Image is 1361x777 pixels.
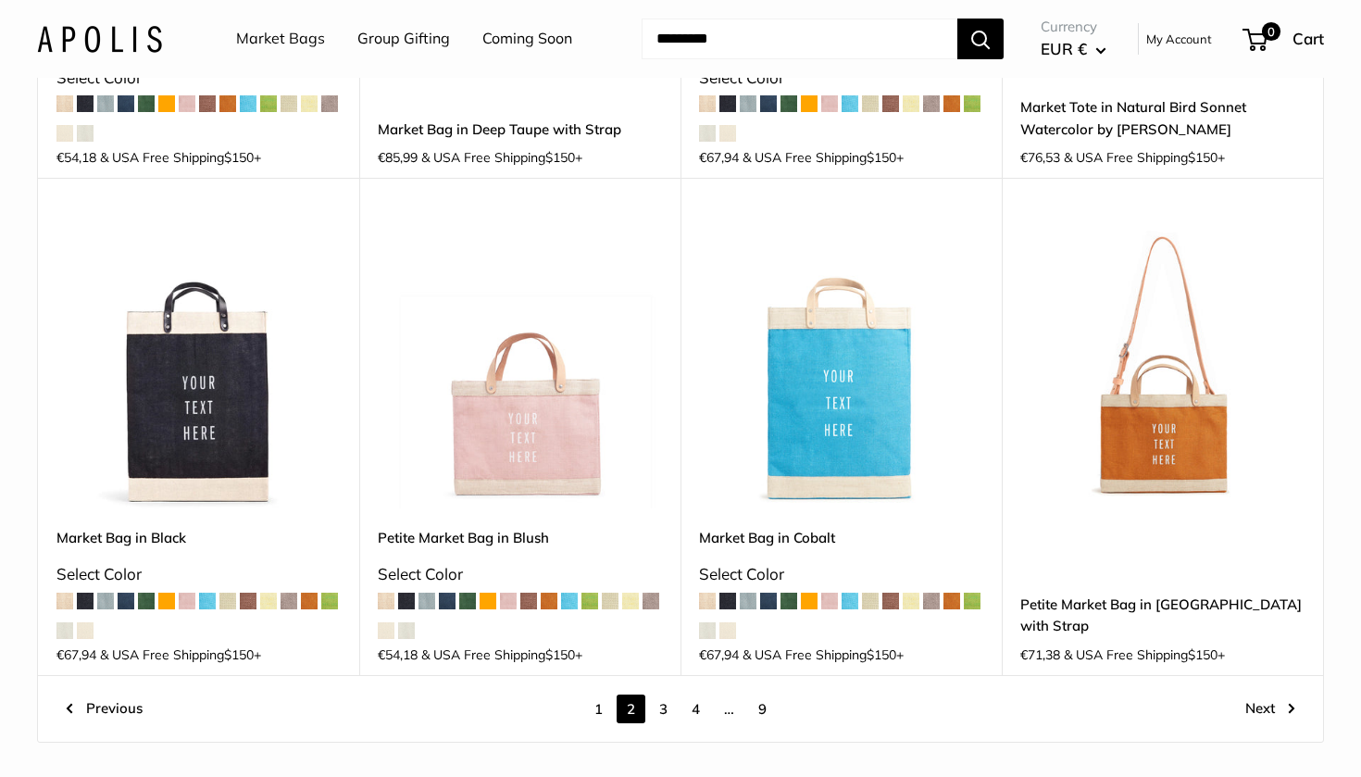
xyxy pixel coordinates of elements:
span: €67,94 [56,648,96,661]
a: Market Bags [236,25,325,53]
span: & USA Free Shipping + [1064,151,1225,164]
a: Market Bag in Black [56,527,341,548]
span: €71,38 [1020,648,1060,661]
span: EUR € [1041,39,1087,58]
span: Cart [1292,29,1324,48]
span: €54,18 [56,151,96,164]
span: & USA Free Shipping + [421,648,582,661]
div: Select Color [56,559,341,589]
span: & USA Free Shipping + [100,648,261,661]
span: €54,18 [378,648,418,661]
a: Market Tote in Natural Bird Sonnet Watercolor by [PERSON_NAME] [1020,96,1305,140]
a: 9 [748,695,777,723]
a: Petite Market Bag in Blush [378,527,662,548]
a: Market Bag in Deep Taupe with Strap [378,119,662,140]
img: Market Bag in Black [56,224,341,508]
span: $150 [545,149,575,166]
span: 2 [617,695,645,723]
a: Market Bag in CobaltMarket Bag in Cobalt [699,224,983,508]
span: $150 [224,149,254,166]
button: Search [957,19,1004,59]
a: description_Our first ever Blush CollectionPetite Market Bag in Blush [378,224,662,508]
a: Coming Soon [482,25,572,53]
img: Apolis [37,25,162,52]
a: My Account [1146,28,1212,50]
span: $150 [224,646,254,663]
span: & USA Free Shipping + [1064,648,1225,661]
span: $150 [1188,646,1217,663]
img: Petite Market Bag in Cognac with Strap [1020,224,1305,508]
a: Petite Market Bag in Cognac with StrapPetite Market Bag in Cognac with Strap [1020,224,1305,508]
a: 3 [649,695,678,723]
input: Search... [642,19,957,59]
a: 1 [584,695,613,723]
span: €67,94 [699,151,739,164]
span: €76,53 [1020,151,1060,164]
span: & USA Free Shipping + [100,151,261,164]
a: 0 Cart [1244,24,1324,54]
span: $150 [545,646,575,663]
a: 4 [681,695,710,723]
span: €85,99 [378,151,418,164]
span: $150 [1188,149,1217,166]
a: Market Bag in Cobalt [699,527,983,548]
img: Market Bag in Cobalt [699,224,983,508]
span: Currency [1041,14,1106,40]
span: 0 [1262,22,1280,41]
div: Select Color [378,559,662,589]
span: … [714,695,744,723]
span: & USA Free Shipping + [421,151,582,164]
a: Previous [66,695,143,723]
img: description_Our first ever Blush Collection [378,224,662,508]
span: $150 [867,646,896,663]
a: Market Bag in BlackMarket Bag in Black [56,224,341,508]
span: & USA Free Shipping + [743,648,904,661]
span: & USA Free Shipping + [743,151,904,164]
a: Next [1245,695,1295,723]
button: EUR € [1041,34,1106,64]
span: €67,94 [699,648,739,661]
a: Petite Market Bag in [GEOGRAPHIC_DATA] with Strap [1020,594,1305,637]
span: $150 [867,149,896,166]
div: Select Color [699,559,983,589]
a: Group Gifting [357,25,450,53]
